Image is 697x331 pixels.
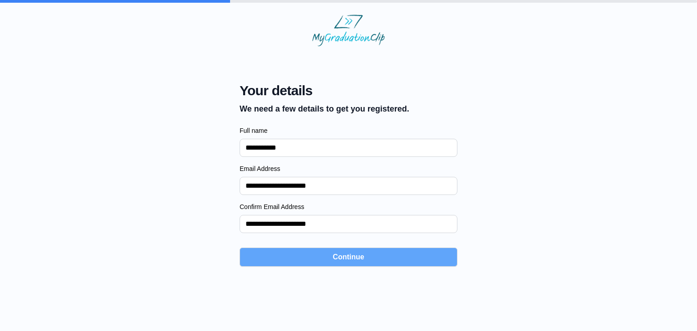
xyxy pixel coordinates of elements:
label: Confirm Email Address [240,202,457,211]
img: MyGraduationClip [312,15,385,46]
label: Full name [240,126,457,135]
span: Your details [240,83,409,99]
button: Continue [240,248,457,267]
p: We need a few details to get you registered. [240,102,409,115]
label: Email Address [240,164,457,173]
